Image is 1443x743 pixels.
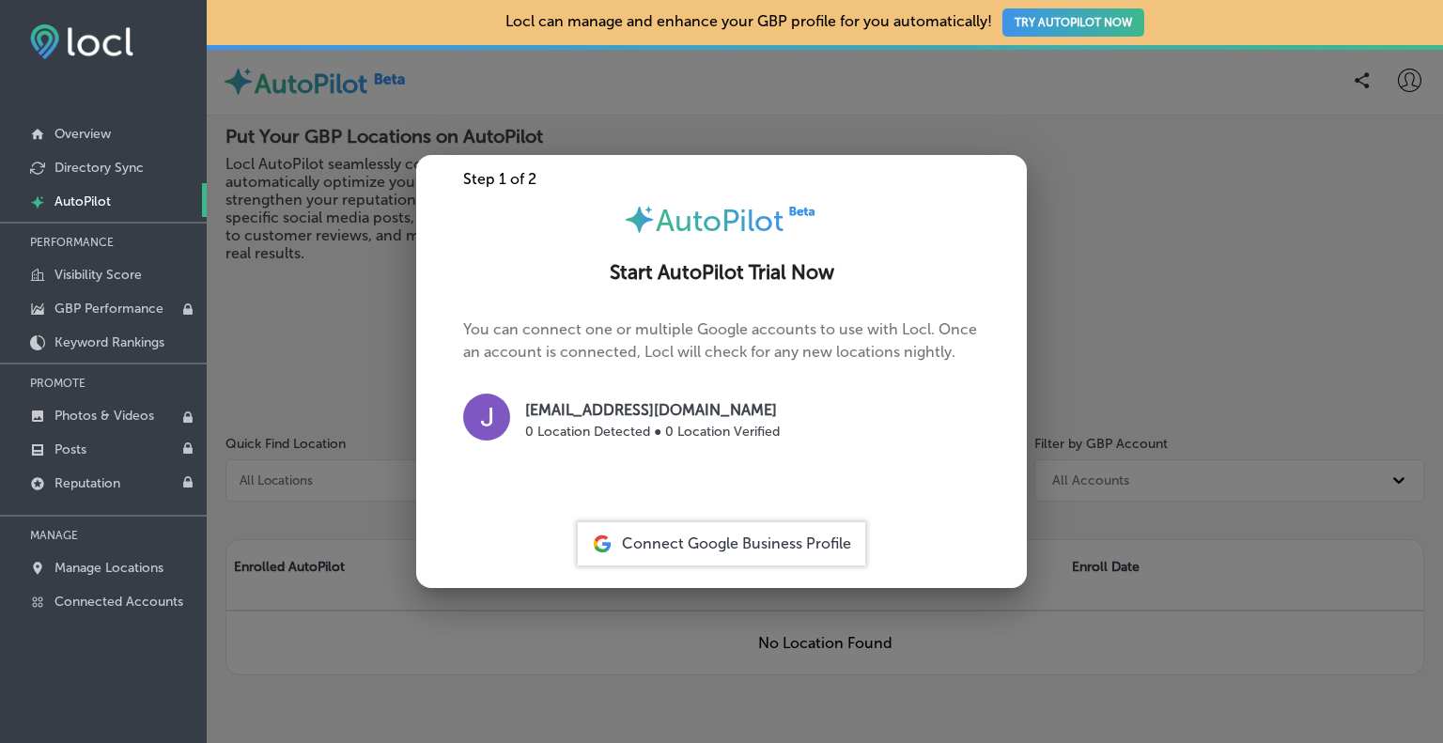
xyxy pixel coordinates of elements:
[623,203,656,236] img: autopilot-icon
[30,24,133,59] img: fda3e92497d09a02dc62c9cd864e3231.png
[54,475,120,491] p: Reputation
[784,203,821,219] img: Beta
[463,318,980,462] p: You can connect one or multiple Google accounts to use with Locl. Once an account is connected, L...
[525,399,780,422] p: [EMAIL_ADDRESS][DOMAIN_NAME]
[622,534,851,552] span: Connect Google Business Profile
[54,126,111,142] p: Overview
[54,193,111,209] p: AutoPilot
[54,301,163,317] p: GBP Performance
[416,170,1027,188] div: Step 1 of 2
[54,267,142,283] p: Visibility Score
[54,334,164,350] p: Keyword Rankings
[54,408,154,424] p: Photos & Videos
[439,261,1004,285] h2: Start AutoPilot Trial Now
[54,441,86,457] p: Posts
[54,594,183,610] p: Connected Accounts
[54,560,163,576] p: Manage Locations
[54,160,144,176] p: Directory Sync
[656,203,784,239] span: AutoPilot
[525,422,780,441] p: 0 Location Detected ● 0 Location Verified
[1002,8,1144,37] button: TRY AUTOPILOT NOW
